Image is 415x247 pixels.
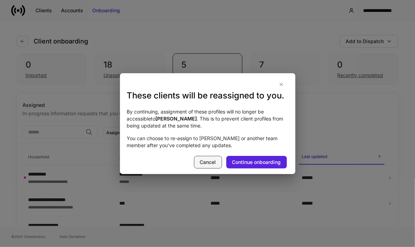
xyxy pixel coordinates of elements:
button: Continue onboarding [226,156,287,169]
button: Cancel [194,156,222,169]
strong: [PERSON_NAME] [156,116,197,122]
p: By continuing, assignment of these profiles will no longer be accessible to . This is to prevent ... [127,108,288,129]
div: Continue onboarding [232,159,281,166]
div: Cancel [200,159,216,166]
p: You can choose to re-assign to [PERSON_NAME] or another team member after you've completed any up... [127,135,288,149]
h3: These clients will be reassigned to you. [127,90,288,101]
